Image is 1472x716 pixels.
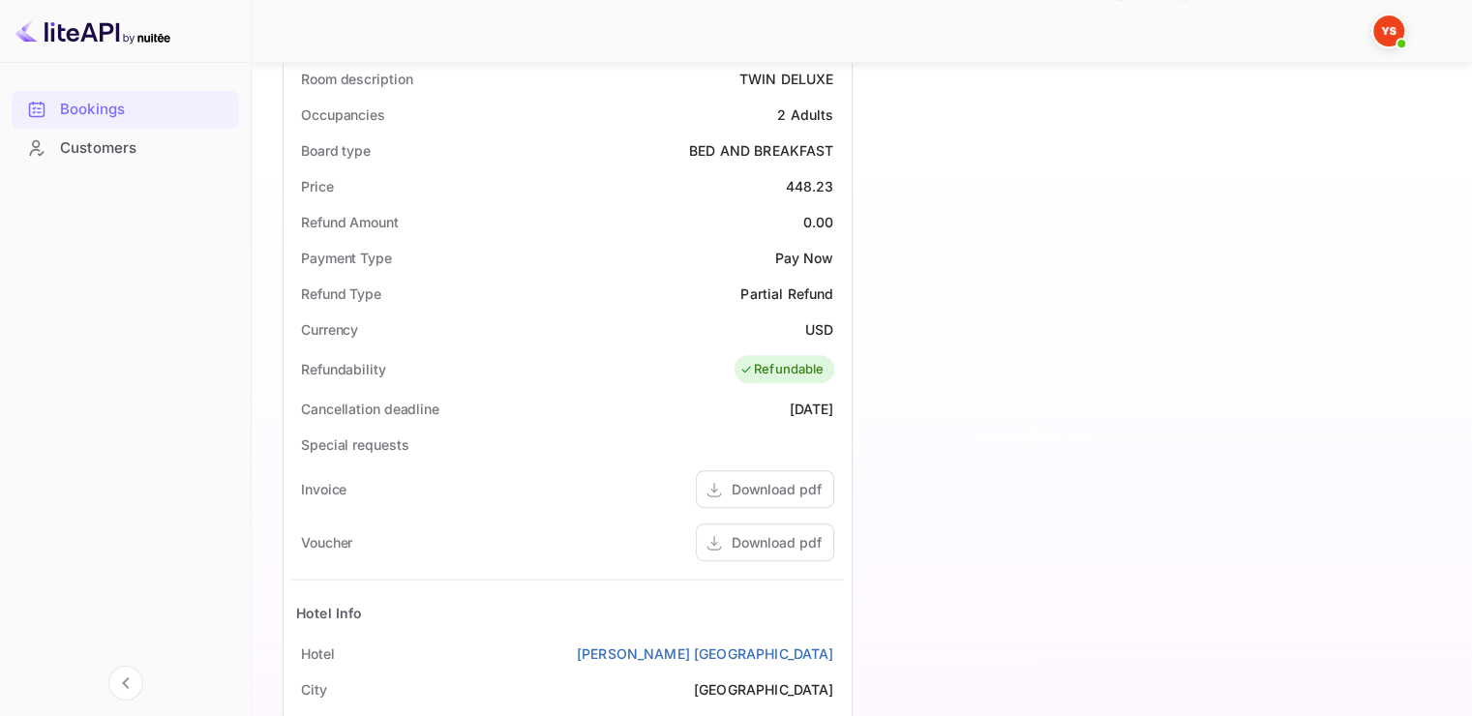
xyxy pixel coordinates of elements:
ya-tr-span: Voucher [301,534,352,551]
div: [DATE] [790,399,834,419]
ya-tr-span: [GEOGRAPHIC_DATA] [694,681,834,698]
ya-tr-span: Refundable [754,360,825,379]
ya-tr-span: Refund Amount [301,214,399,230]
div: Customers [12,130,239,167]
ya-tr-span: Partial Refund [740,285,833,302]
ya-tr-span: Hotel [301,645,335,662]
ya-tr-span: Currency [301,321,358,338]
img: Yandex Support [1373,15,1404,46]
ya-tr-span: Hotel Info [296,605,363,621]
ya-tr-span: Room description [301,71,412,87]
ya-tr-span: Refund Type [301,285,381,302]
ya-tr-span: Download pdf [732,534,822,551]
a: Bookings [12,91,239,127]
ya-tr-span: Customers [60,137,136,160]
a: Customers [12,130,239,165]
div: 448.23 [786,176,834,196]
img: LiteAPI logo [15,15,170,46]
ya-tr-span: Download pdf [732,481,822,497]
ya-tr-span: TWIN DELUXE [739,71,834,87]
ya-tr-span: Invoice [301,481,346,497]
ya-tr-span: Special requests [301,436,408,453]
ya-tr-span: USD [805,321,833,338]
div: Bookings [12,91,239,129]
div: 0.00 [803,212,834,232]
ya-tr-span: Occupancies [301,106,385,123]
ya-tr-span: Payment Type [301,250,392,266]
ya-tr-span: Pay Now [774,250,833,266]
ya-tr-span: [PERSON_NAME] [GEOGRAPHIC_DATA] [577,645,834,662]
ya-tr-span: BED AND BREAKFAST [689,142,834,159]
ya-tr-span: Board type [301,142,371,159]
ya-tr-span: Price [301,178,334,194]
ya-tr-span: Refundability [301,361,386,377]
ya-tr-span: Cancellation deadline [301,401,439,417]
ya-tr-span: Bookings [60,99,125,121]
ya-tr-span: City [301,681,327,698]
button: Collapse navigation [108,666,143,701]
ya-tr-span: 2 Adults [777,106,833,123]
a: [PERSON_NAME] [GEOGRAPHIC_DATA] [577,643,834,664]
